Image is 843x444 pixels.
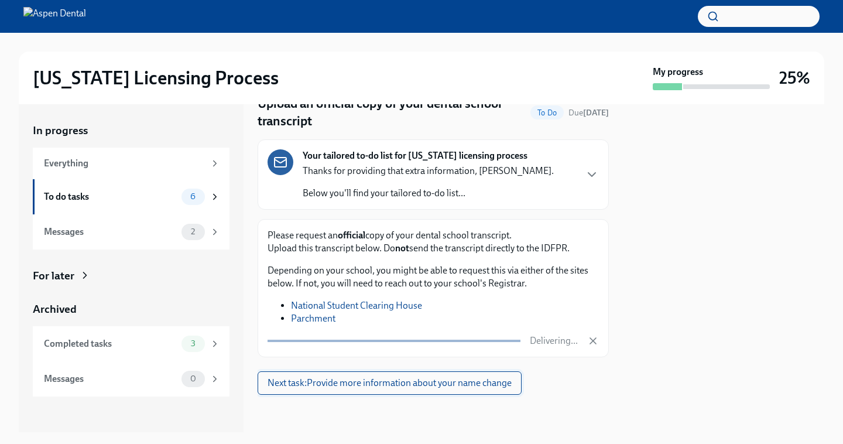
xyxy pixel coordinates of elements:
[303,149,527,162] strong: Your tailored to-do list for [US_STATE] licensing process
[338,230,365,241] strong: official
[291,300,422,311] a: National Student Clearing House
[303,165,554,177] p: Thanks for providing that extra information, [PERSON_NAME].
[568,107,609,118] span: November 7th, 2025 10:00
[33,123,229,138] a: In progress
[44,337,177,350] div: Completed tasks
[268,229,599,255] p: Please request an copy of your dental school transcript. Upload this transcript below. Do send th...
[183,192,203,201] span: 6
[303,187,554,200] p: Below you'll find your tailored to-do list...
[184,227,202,236] span: 2
[44,157,205,170] div: Everything
[44,226,177,238] div: Messages
[395,243,409,254] strong: not
[268,264,599,290] p: Depending on your school, you might be able to request this via either of the sites below. If not...
[587,335,599,347] button: Cancel
[33,268,229,284] a: For later
[33,148,229,179] a: Everything
[184,339,203,348] span: 3
[530,334,578,347] p: Delivering...
[568,108,609,118] span: Due
[258,95,526,130] h4: Upload an official copy of your dental school transcript
[33,302,229,317] a: Archived
[33,361,229,397] a: Messages0
[23,7,86,26] img: Aspen Dental
[583,108,609,118] strong: [DATE]
[33,326,229,361] a: Completed tasks3
[268,377,512,389] span: Next task : Provide more information about your name change
[44,373,177,385] div: Messages
[653,66,703,78] strong: My progress
[291,313,335,324] a: Parchment
[530,108,564,117] span: To Do
[779,67,810,88] h3: 25%
[33,268,74,284] div: For later
[33,179,229,214] a: To do tasks6
[44,190,177,203] div: To do tasks
[183,374,203,383] span: 0
[33,66,279,90] h2: [US_STATE] Licensing Process
[258,371,522,395] button: Next task:Provide more information about your name change
[33,214,229,250] a: Messages2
